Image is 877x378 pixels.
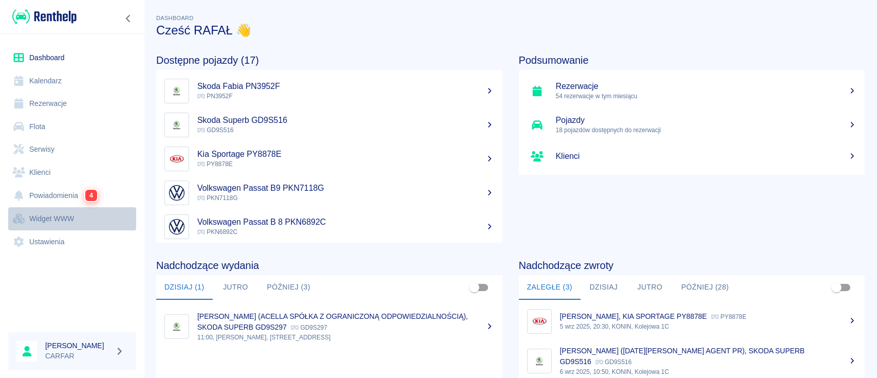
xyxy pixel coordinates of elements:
[560,322,857,331] p: 5 wrz 2025, 20:30, KONIN, Kolejowa 1C
[8,46,136,69] a: Dashboard
[556,81,857,92] h5: Rezerwacje
[556,151,857,161] h5: Klienci
[560,367,857,376] p: 6 wrz 2025, 10:50, KONIN, Kolejowa 1C
[530,312,549,331] img: Image
[8,115,136,138] a: Flota
[197,149,494,159] h5: Kia Sportage PY8878E
[556,92,857,101] p: 54 rezerwacje w tym miesiącu
[156,142,502,176] a: ImageKia Sportage PY8878E PY8878E
[85,189,98,201] span: 4
[167,115,186,135] img: Image
[595,358,632,366] p: GD9S516
[156,259,502,272] h4: Nadchodzące wydania
[197,183,494,193] h5: Volkswagen Passat B9 PKN7118G
[197,127,234,134] span: GD9S516
[213,275,259,300] button: Jutro
[519,108,865,142] a: Pojazdy18 pojazdów dostępnych do rezerwacji
[156,108,502,142] a: ImageSkoda Superb GD9S516 GD9S516
[560,347,805,366] p: [PERSON_NAME] ([DATE][PERSON_NAME] AGENT PR), SKODA SUPERB GD9S516
[711,313,747,320] p: PY8878E
[8,161,136,184] a: Klienci
[519,74,865,108] a: Rezerwacje54 rezerwacje w tym miesiącu
[197,115,494,125] h5: Skoda Superb GD9S516
[8,230,136,254] a: Ustawienia
[556,125,857,135] p: 18 pojazdów dostępnych do rezerwacji
[197,312,468,331] p: [PERSON_NAME] (ACELLA SPÓŁKA Z OGRANICZONĄ ODPOWIEDZIALNOŚCIĄ), SKODA SUPERB GD9S297
[519,304,865,338] a: Image[PERSON_NAME], KIA SPORTAGE PY8878E PY8878E5 wrz 2025, 20:30, KONIN, Kolejowa 1C
[827,278,846,297] span: Pokaż przypisane tylko do mnie
[156,210,502,244] a: ImageVolkswagen Passat B 8 PKN6892C PKN6892C
[156,23,865,38] h3: Cześć RAFAŁ 👋
[8,138,136,161] a: Serwisy
[519,142,865,171] a: Klienci
[560,312,707,320] p: [PERSON_NAME], KIA SPORTAGE PY8878E
[8,92,136,115] a: Rezerwacje
[167,217,186,237] img: Image
[45,351,111,362] p: CARFAR
[259,275,319,300] button: Później (3)
[197,333,494,342] p: 11:00, [PERSON_NAME], [STREET_ADDRESS]
[167,317,186,336] img: Image
[627,275,673,300] button: Jutro
[8,8,77,25] a: Renthelp logo
[8,184,136,207] a: Powiadomienia4
[197,194,238,202] span: PKN7118G
[519,275,581,300] button: Zaległe (3)
[197,93,233,100] span: PN3952F
[156,275,213,300] button: Dzisiaj (1)
[197,160,233,168] span: PY8878E
[8,207,136,230] a: Widget WWW
[581,275,627,300] button: Dzisiaj
[291,324,327,331] p: GD9S297
[197,217,494,227] h5: Volkswagen Passat B 8 PKN6892C
[156,304,502,349] a: Image[PERSON_NAME] (ACELLA SPÓŁKA Z OGRANICZONĄ ODPOWIEDZIALNOŚCIĄ), SKODA SUPERB GD9S297 GD9S297...
[45,340,111,351] h6: [PERSON_NAME]
[519,259,865,272] h4: Nadchodzące zwroty
[673,275,737,300] button: Później (28)
[167,183,186,203] img: Image
[156,74,502,108] a: ImageSkoda Fabia PN3952F PN3952F
[464,278,484,297] span: Pokaż przypisane tylko do mnie
[156,176,502,210] a: ImageVolkswagen Passat B9 PKN7118G PKN7118G
[156,54,502,66] h4: Dostępne pojazdy (17)
[121,12,136,25] button: Zwiń nawigację
[12,8,77,25] img: Renthelp logo
[156,15,194,21] span: Dashboard
[8,69,136,93] a: Kalendarz
[197,228,237,236] span: PKN6892C
[530,351,549,371] img: Image
[519,54,865,66] h4: Podsumowanie
[556,115,857,125] h5: Pojazdy
[167,149,186,169] img: Image
[167,81,186,101] img: Image
[197,81,494,92] h5: Skoda Fabia PN3952F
